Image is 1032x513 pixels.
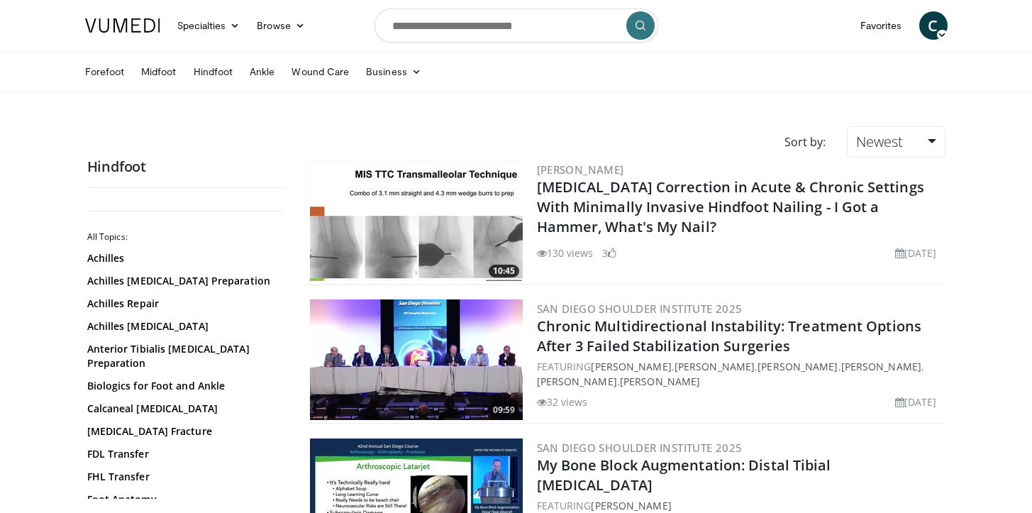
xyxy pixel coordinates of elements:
[185,57,242,86] a: Hindfoot
[248,11,314,40] a: Browse
[537,395,588,409] li: 32 views
[241,57,283,86] a: Ankle
[133,57,185,86] a: Midfoot
[310,299,523,420] img: 17f23c04-4813-491b-bcf5-1c3a0e23c03a.300x170_q85_crop-smart_upscale.jpg
[537,456,831,495] a: My Bone Block Augmentation: Distal Tibial [MEDICAL_DATA]
[758,360,838,373] a: [PERSON_NAME]
[310,160,523,281] a: 10:45
[537,498,943,513] div: FEATURING
[310,160,523,281] img: 7b238990-64d5-495c-bfd3-a01049b4c358.300x170_q85_crop-smart_upscale.jpg
[357,57,430,86] a: Business
[85,18,160,33] img: VuMedi Logo
[620,375,700,388] a: [PERSON_NAME]
[87,251,279,265] a: Achilles
[852,11,911,40] a: Favorites
[489,404,519,417] span: 09:59
[87,379,279,393] a: Biologics for Foot and Ankle
[895,246,937,260] li: [DATE]
[87,470,279,484] a: FHL Transfer
[489,265,519,277] span: 10:45
[537,302,743,316] a: San Diego Shoulder Institute 2025
[87,447,279,461] a: FDL Transfer
[537,441,743,455] a: San Diego Shoulder Institute 2025
[283,57,357,86] a: Wound Care
[374,9,658,43] input: Search topics, interventions
[895,395,937,409] li: [DATE]
[537,246,594,260] li: 130 views
[675,360,755,373] a: [PERSON_NAME]
[169,11,249,40] a: Specialties
[856,132,903,151] span: Newest
[87,492,279,507] a: Foot Anatomy
[537,375,617,388] a: [PERSON_NAME]
[77,57,133,86] a: Forefoot
[87,274,279,288] a: Achilles [MEDICAL_DATA] Preparation
[774,126,836,158] div: Sort by:
[87,424,279,438] a: [MEDICAL_DATA] Fracture
[847,126,945,158] a: Newest
[87,158,286,176] h2: Hindfoot
[537,359,943,389] div: FEATURING , , , , ,
[87,402,279,416] a: Calcaneal [MEDICAL_DATA]
[591,499,671,512] a: [PERSON_NAME]
[310,299,523,420] a: 09:59
[537,162,624,177] a: [PERSON_NAME]
[87,319,279,333] a: Achilles [MEDICAL_DATA]
[537,316,922,355] a: Chronic Multidirectional Instability: Treatment Options After 3 Failed Stabilization Surgeries
[87,231,282,243] h2: All Topics:
[87,297,279,311] a: Achilles Repair
[87,342,279,370] a: Anterior Tibialis [MEDICAL_DATA] Preparation
[537,177,924,236] a: [MEDICAL_DATA] Correction in Acute & Chronic Settings With Minimally Invasive Hindfoot Nailing - ...
[591,360,671,373] a: [PERSON_NAME]
[602,246,616,260] li: 3
[841,360,921,373] a: [PERSON_NAME]
[919,11,948,40] a: C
